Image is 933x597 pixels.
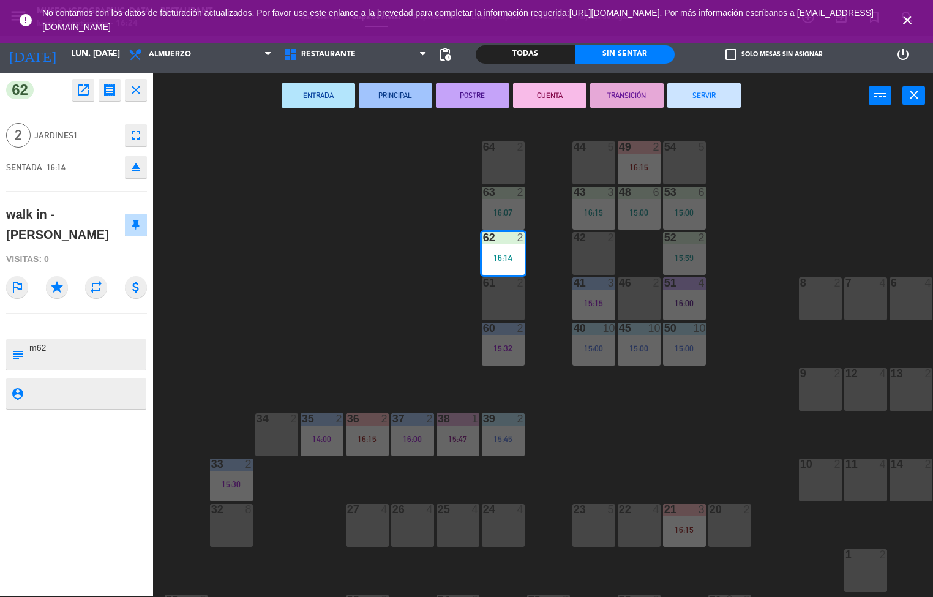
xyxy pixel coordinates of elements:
[667,83,741,108] button: SERVIR
[438,413,438,424] div: 38
[607,277,615,288] div: 3
[47,162,66,172] span: 16:14
[129,160,143,175] i: eject
[347,504,348,515] div: 27
[302,413,302,424] div: 35
[602,323,615,334] div: 10
[6,123,31,148] span: 2
[663,344,706,353] div: 15:00
[607,187,615,198] div: 3
[437,435,479,443] div: 15:47
[725,49,822,60] label: Solo mesas sin asignar
[663,208,706,217] div: 15:00
[245,459,252,470] div: 2
[907,88,921,102] i: close
[476,45,575,64] div: Todas
[513,83,586,108] button: CUENTA
[517,277,524,288] div: 2
[483,232,484,243] div: 62
[381,504,388,515] div: 4
[426,413,433,424] div: 2
[301,435,343,443] div: 14:00
[482,253,525,262] div: 16:14
[129,128,143,143] i: fullscreen
[607,504,615,515] div: 5
[698,232,705,243] div: 2
[879,277,886,288] div: 4
[245,504,252,515] div: 8
[290,413,298,424] div: 2
[891,368,891,379] div: 13
[572,299,615,307] div: 15:15
[618,344,661,353] div: 15:00
[590,83,664,108] button: TRANSICIÓN
[105,47,119,62] i: arrow_drop_down
[653,141,660,152] div: 2
[869,86,891,105] button: power_input
[648,323,660,334] div: 10
[6,162,42,172] span: SENTADA
[834,277,841,288] div: 2
[653,187,660,198] div: 6
[663,525,706,534] div: 16:15
[282,83,355,108] button: ENTRADA
[924,277,932,288] div: 4
[619,141,620,152] div: 49
[471,413,479,424] div: 1
[517,323,524,334] div: 2
[99,79,121,101] button: receipt
[924,368,932,379] div: 2
[618,163,661,171] div: 16:15
[210,480,253,489] div: 15:30
[693,323,705,334] div: 10
[129,83,143,97] i: close
[483,413,484,424] div: 39
[125,79,147,101] button: close
[76,83,91,97] i: open_in_new
[18,13,33,28] i: error
[663,253,706,262] div: 15:59
[483,504,484,515] div: 24
[800,368,801,379] div: 9
[482,435,525,443] div: 15:45
[663,299,706,307] div: 16:00
[6,276,28,298] i: outlined_flag
[335,413,343,424] div: 2
[436,83,509,108] button: POSTRE
[34,129,119,143] span: Jardines1
[46,276,68,298] i: star
[381,413,388,424] div: 2
[438,47,452,62] span: pending_actions
[301,50,356,59] span: Restaurante
[438,504,438,515] div: 25
[6,249,147,270] div: Visitas: 0
[483,323,484,334] div: 60
[653,277,660,288] div: 2
[359,83,432,108] button: PRINCIPAL
[924,459,932,470] div: 2
[619,277,620,288] div: 46
[10,348,24,361] i: subject
[471,504,479,515] div: 4
[482,344,525,353] div: 15:32
[42,8,874,32] a: . Por más información escríbanos a [EMAIL_ADDRESS][DOMAIN_NAME]
[891,459,891,470] div: 14
[517,232,524,243] div: 2
[698,277,705,288] div: 4
[517,187,524,198] div: 2
[743,504,751,515] div: 2
[619,323,620,334] div: 45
